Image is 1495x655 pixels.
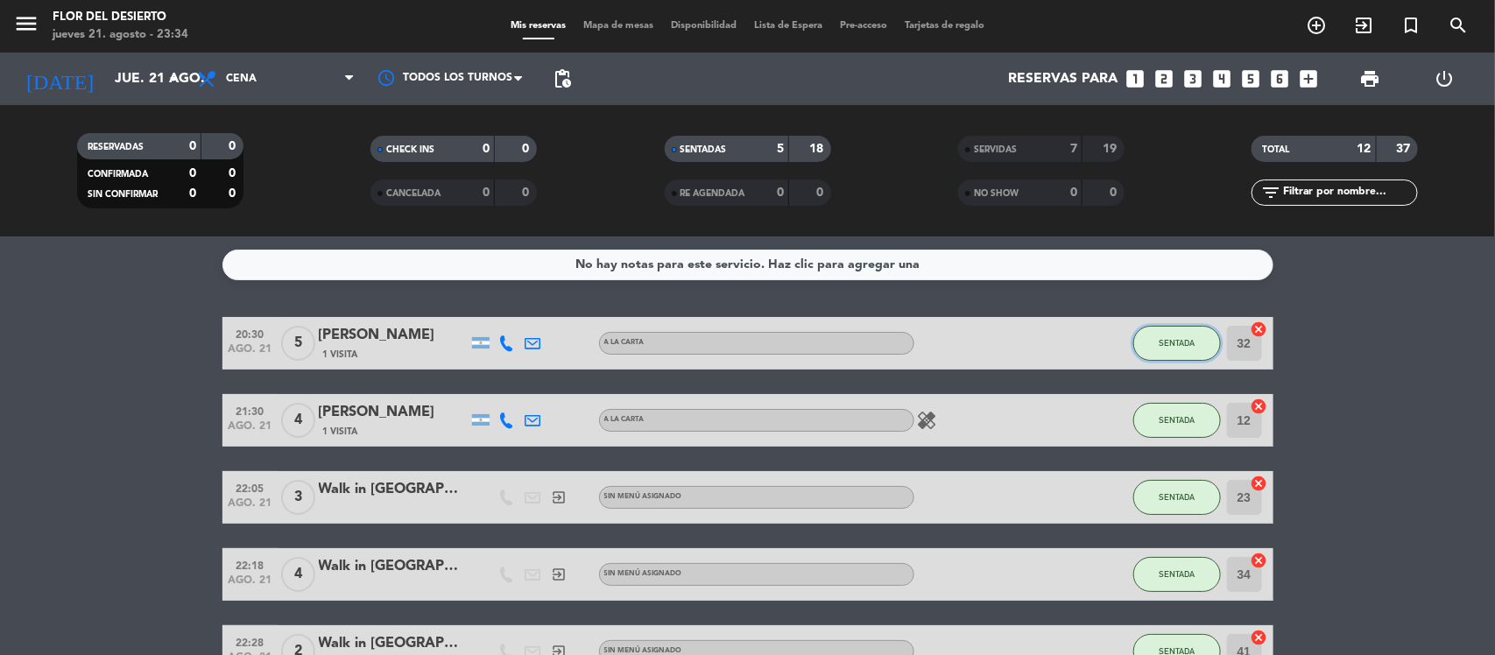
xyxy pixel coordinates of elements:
[552,68,573,89] span: pending_actions
[575,21,662,31] span: Mapa de mesas
[229,631,272,651] span: 22:28
[552,567,568,582] i: exit_to_app
[229,140,239,152] strong: 0
[1397,143,1414,155] strong: 37
[1357,143,1372,155] strong: 12
[163,68,184,89] i: arrow_drop_down
[229,420,272,440] span: ago. 21
[777,143,784,155] strong: 5
[319,401,468,424] div: [PERSON_NAME]
[319,555,468,578] div: Walk in [GEOGRAPHIC_DATA]
[229,343,272,363] span: ago. 21
[483,187,490,199] strong: 0
[1070,187,1077,199] strong: 0
[1281,183,1417,202] input: Filtrar por nombre...
[896,21,993,31] span: Tarjetas de regalo
[1251,629,1268,646] i: cancel
[604,339,645,346] span: A LA CARTA
[917,410,938,431] i: healing
[1070,143,1077,155] strong: 7
[281,326,315,361] span: 5
[1298,67,1321,90] i: add_box
[1407,53,1482,105] div: LOG OUT
[229,167,239,180] strong: 0
[1434,68,1455,89] i: power_settings_new
[1153,67,1176,90] i: looks_two
[323,425,358,439] span: 1 Visita
[1133,480,1221,515] button: SENTADA
[1260,182,1281,203] i: filter_list
[1133,557,1221,592] button: SENTADA
[229,400,272,420] span: 21:30
[229,477,272,497] span: 22:05
[523,187,533,199] strong: 0
[604,493,682,500] span: Sin menú asignado
[1182,67,1205,90] i: looks_3
[281,403,315,438] span: 4
[1125,67,1147,90] i: looks_one
[1240,67,1263,90] i: looks_5
[1251,475,1268,492] i: cancel
[1251,320,1268,338] i: cancel
[1262,145,1289,154] span: TOTAL
[281,480,315,515] span: 3
[681,145,727,154] span: SENTADAS
[1103,143,1120,155] strong: 19
[281,557,315,592] span: 4
[1159,415,1195,425] span: SENTADA
[809,143,827,155] strong: 18
[523,143,533,155] strong: 0
[483,143,490,155] strong: 0
[1359,68,1380,89] span: print
[1251,398,1268,415] i: cancel
[386,189,441,198] span: CANCELADA
[974,189,1019,198] span: NO SHOW
[13,11,39,43] button: menu
[1159,492,1195,502] span: SENTADA
[229,554,272,574] span: 22:18
[974,145,1017,154] span: SERVIDAS
[229,574,272,595] span: ago. 21
[1251,552,1268,569] i: cancel
[1159,338,1195,348] span: SENTADA
[1110,187,1120,199] strong: 0
[604,647,682,654] span: Sin menú asignado
[229,323,272,343] span: 20:30
[681,189,745,198] span: RE AGENDADA
[1269,67,1292,90] i: looks_6
[1133,403,1221,438] button: SENTADA
[88,190,158,199] span: SIN CONFIRMAR
[575,255,920,275] div: No hay notas para este servicio. Haz clic para agregar una
[229,187,239,200] strong: 0
[1306,15,1327,36] i: add_circle_outline
[1133,326,1221,361] button: SENTADA
[53,9,188,26] div: FLOR DEL DESIERTO
[226,73,257,85] span: Cena
[745,21,831,31] span: Lista de Espera
[662,21,745,31] span: Disponibilidad
[13,60,106,98] i: [DATE]
[1159,569,1195,579] span: SENTADA
[816,187,827,199] strong: 0
[1353,15,1374,36] i: exit_to_app
[189,187,196,200] strong: 0
[777,187,784,199] strong: 0
[1448,15,1469,36] i: search
[1009,71,1118,88] span: Reservas para
[189,140,196,152] strong: 0
[53,26,188,44] div: jueves 21. agosto - 23:34
[386,145,434,154] span: CHECK INS
[552,489,568,505] i: exit_to_app
[88,143,144,151] span: RESERVADAS
[323,348,358,362] span: 1 Visita
[1400,15,1421,36] i: turned_in_not
[319,632,468,655] div: Walk in [GEOGRAPHIC_DATA]
[502,21,575,31] span: Mis reservas
[88,170,148,179] span: CONFIRMADA
[229,497,272,518] span: ago. 21
[831,21,896,31] span: Pre-acceso
[319,478,468,501] div: Walk in [GEOGRAPHIC_DATA]
[189,167,196,180] strong: 0
[604,570,682,577] span: Sin menú asignado
[319,324,468,347] div: [PERSON_NAME]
